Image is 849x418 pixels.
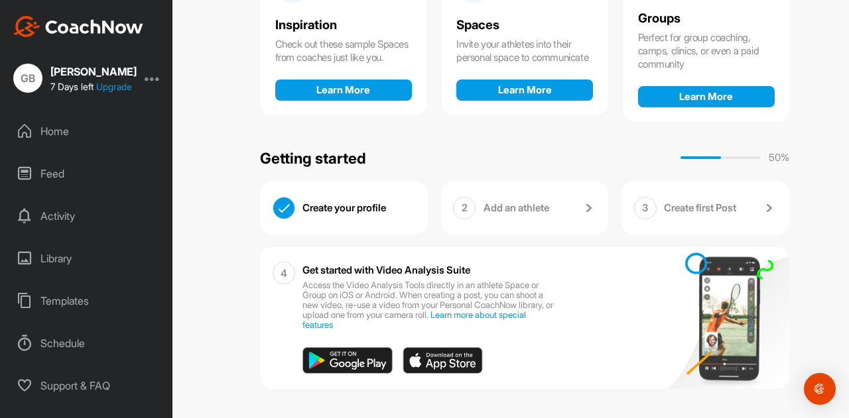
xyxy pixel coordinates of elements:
p: Get started with Video Analysis Suite [302,265,470,275]
img: app_store [403,347,483,374]
div: Templates [7,284,166,317]
div: Invite your athletes into their personal space to communicate [456,38,593,64]
div: Check out these sample Spaces from coaches just like you. [275,38,412,64]
p: 50 % [769,150,789,166]
p: Add an athlete [484,201,549,215]
a: Upgrade [96,81,132,92]
div: Library [7,242,166,275]
img: arrow [580,200,596,216]
div: Schedule [7,327,166,360]
p: Create first Post [664,201,736,215]
button: Learn More [638,86,775,107]
div: Feed [7,157,166,190]
div: Spaces [456,19,593,32]
div: [PERSON_NAME] [50,66,137,77]
div: Getting started [260,147,366,170]
div: Groups [638,12,775,26]
a: Learn more about special features [302,309,526,330]
div: 2 [453,197,476,219]
img: check [273,197,294,219]
img: arrow [761,200,777,216]
div: Inspiration [275,19,412,32]
div: Activity [7,199,166,233]
p: Access the Video Analysis Tools directly in an athlete Space or Group on iOS or Android. When cre... [302,280,556,330]
div: Home [7,115,166,148]
div: 3 [634,197,657,219]
div: Support & FAQ [7,369,166,402]
a: Create first Post [664,197,777,220]
div: Perfect for group coaching, camps, clinics, or even a paid community [638,31,775,71]
button: Learn More [275,79,412,101]
span: 7 Days left [50,81,94,92]
div: 4 [273,262,295,284]
img: mobile-app-design.7dd1a2cf8cf7ef6903d5e1b4fd0f0f15.svg [658,240,789,395]
img: CoachNow [13,16,143,37]
img: play_store [302,347,393,374]
button: Learn More [456,79,593,101]
div: Open Intercom Messenger [804,373,836,405]
a: Add an athlete [484,197,596,220]
div: Create your profile [302,197,415,220]
div: GB [13,64,42,93]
